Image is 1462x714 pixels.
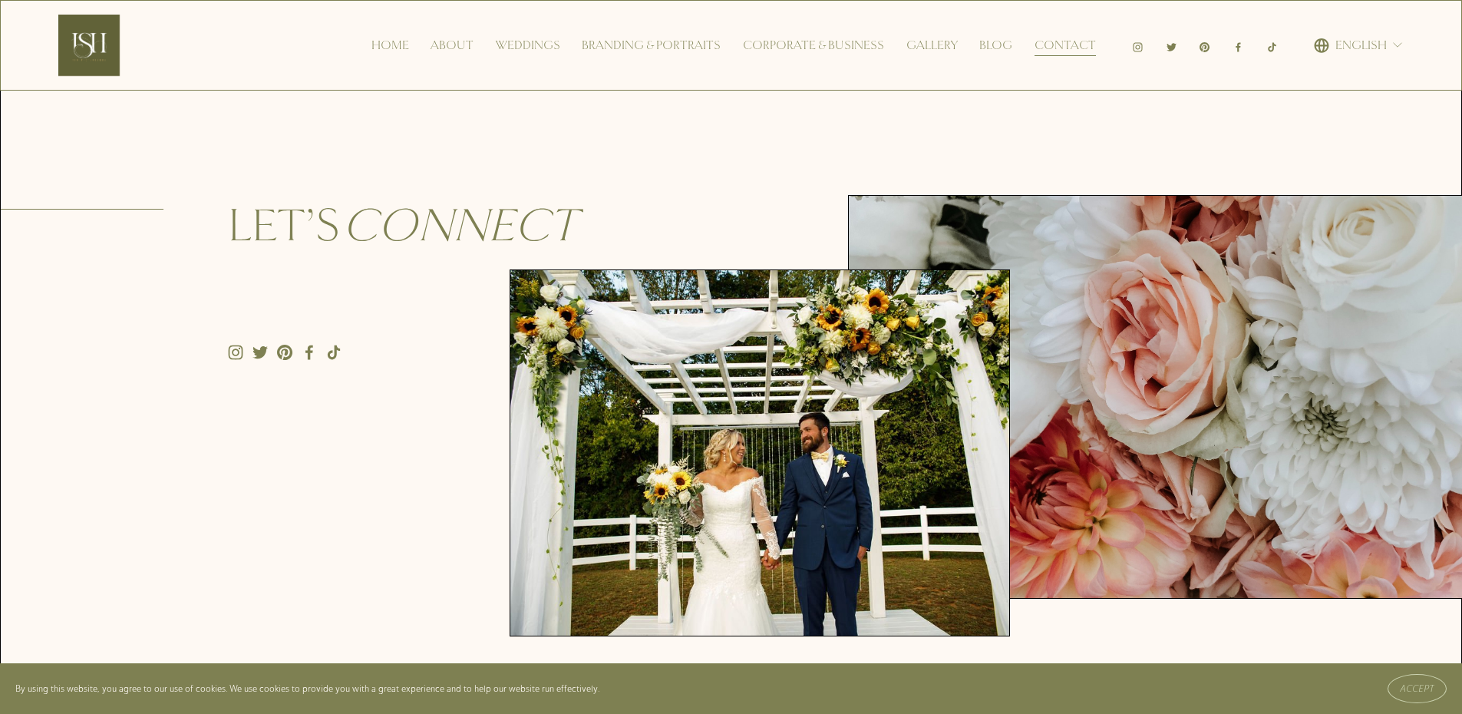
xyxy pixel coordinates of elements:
div: language picker [1314,33,1404,58]
a: Blog [979,33,1012,58]
a: Facebook [302,345,317,360]
a: Instagram [228,345,243,360]
span: English [1335,35,1387,57]
a: Home [371,33,409,58]
button: Accept [1388,674,1447,703]
a: Twitter [252,345,268,360]
a: Gallery [906,33,958,58]
p: By using this website, you agree to our use of cookies. We use cookies to provide you with a grea... [15,681,600,697]
a: Corporate & Business [743,33,884,58]
a: Weddings [496,33,560,58]
a: About [431,33,474,58]
a: Contact [1035,33,1096,58]
a: Pinterest [1199,40,1210,51]
a: Branding & Portraits [582,33,721,58]
a: Pinterest [277,345,292,360]
span: Accept [1400,683,1434,694]
a: Facebook [1233,40,1244,51]
a: TikTok [1266,40,1278,51]
a: TikTok [326,345,342,360]
a: Instagram [1132,40,1144,51]
a: Twitter [1166,40,1177,51]
img: Ish Picturesque [58,15,120,76]
em: connect [342,197,577,253]
h2: Let’s [228,195,670,256]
